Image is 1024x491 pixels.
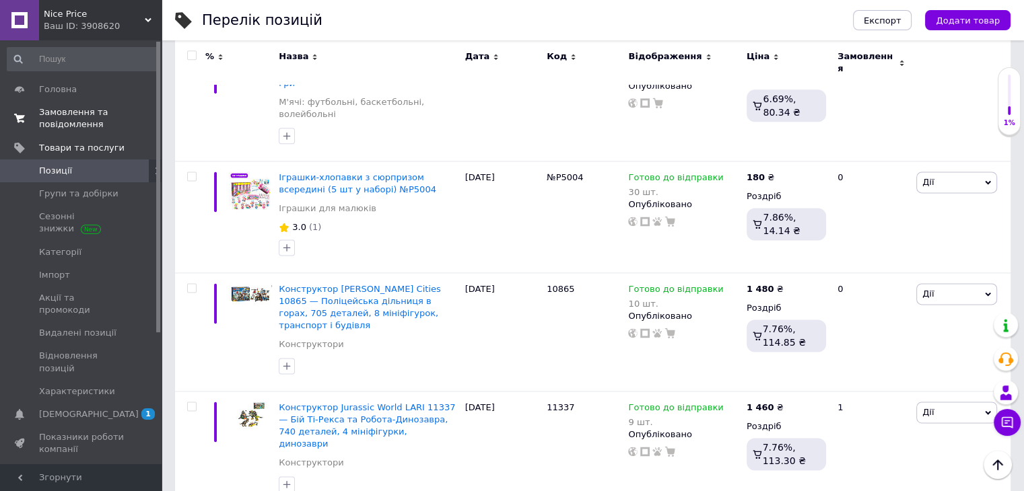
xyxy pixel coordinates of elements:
[628,428,739,441] div: Опубліковано
[462,272,543,391] div: [DATE]
[628,402,723,416] span: Готово до відправки
[628,172,723,186] span: Готово до відправки
[925,10,1011,30] button: Додати товар
[547,50,567,63] span: Код
[39,431,125,455] span: Показники роботи компанії
[829,42,913,161] div: 0
[462,161,543,272] div: [DATE]
[39,292,125,316] span: Акції та промокоди
[279,202,376,215] a: Іграшки для малюків
[462,42,543,161] div: [DATE]
[994,409,1021,436] button: Чат з покупцем
[864,15,901,26] span: Експорт
[465,50,490,63] span: Дата
[279,96,458,120] a: М'ячі: футбольні, баскетбольні, волейбольні
[747,50,770,63] span: Ціна
[292,222,306,232] span: 3.0
[279,457,343,469] a: Конструктори
[747,402,774,412] b: 1 460
[547,284,574,294] span: 10865
[39,106,125,130] span: Замовлення та повідомлення
[202,13,322,28] div: Перелік позицій
[279,284,440,331] a: Конструктор [PERSON_NAME] Cities 10865 — Поліцейська дільниця в горах, 705 деталей, 8 мініфігурок...
[998,118,1020,128] div: 1%
[628,187,723,197] div: 30 шт.
[39,165,72,177] span: Позиції
[547,402,574,412] span: 11337
[628,310,739,322] div: Опубліковано
[628,198,739,211] div: Опубліковано
[628,299,723,309] div: 10 шт.
[922,177,934,187] span: Дії
[628,417,723,427] div: 9 шт.
[747,172,765,182] b: 180
[39,327,116,339] span: Видалені позиції
[279,402,455,449] a: Конструктор Jurassic World LARI 11337 — Бій Ті-Рекса та Робота-Динозавра, 740 деталей, 4 мініфігу...
[922,407,934,417] span: Дії
[628,50,702,63] span: Відображення
[747,190,826,202] div: Роздріб
[853,10,912,30] button: Експорт
[279,172,436,194] a: Іграшки-хлопавки з сюрпризом всередині (5 шт у наборі) №P5004
[39,142,125,154] span: Товари та послуги
[229,402,272,430] img: Конструктор Jurassic World LARI 11337 — Бой Ти-Рекса и Робота-Динозавра, 740 деталей, 4 минифигур...
[922,289,934,299] span: Дії
[829,272,913,391] div: 0
[547,172,583,182] span: №P5004
[763,212,800,236] span: 7.86%, 14.14 ₴
[747,402,784,414] div: ₴
[309,222,321,232] span: (1)
[205,50,214,63] span: %
[628,284,723,298] span: Готово до відправки
[763,324,806,348] span: 7.76%, 114.85 ₴
[39,188,118,200] span: Групи та добірки
[838,50,895,75] span: Замовлення
[39,83,77,96] span: Головна
[279,50,308,63] span: Назва
[747,172,774,184] div: ₴
[763,442,806,466] span: 7.76%, 113.30 ₴
[984,451,1012,479] button: Наверх
[229,283,272,304] img: Конструктор Bela Cities 10865 — Полицейский участок в горах, 705 деталей, 8 минифигурок, техника ...
[229,172,272,215] img: Игрушки-хлопушки с сюрпризом внутри (5 шт в наборе) №P5004
[829,161,913,272] div: 0
[141,408,155,420] span: 1
[747,283,784,295] div: ₴
[39,211,125,235] span: Сезонні знижки
[39,269,70,281] span: Імпорт
[747,284,774,294] b: 1 480
[44,8,145,20] span: Nice Price
[39,350,125,374] span: Відновлення позицій
[747,302,826,314] div: Роздріб
[44,20,162,32] div: Ваш ID: 3908620
[279,338,343,350] a: Конструктори
[7,47,159,71] input: Пошук
[763,93,800,118] span: 6.69%, 80.34 ₴
[747,420,826,432] div: Роздріб
[39,408,139,420] span: [DEMOGRAPHIC_DATA]
[628,80,739,92] div: Опубліковано
[39,385,115,398] span: Характеристики
[39,246,81,258] span: Категорії
[936,15,1000,26] span: Додати товар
